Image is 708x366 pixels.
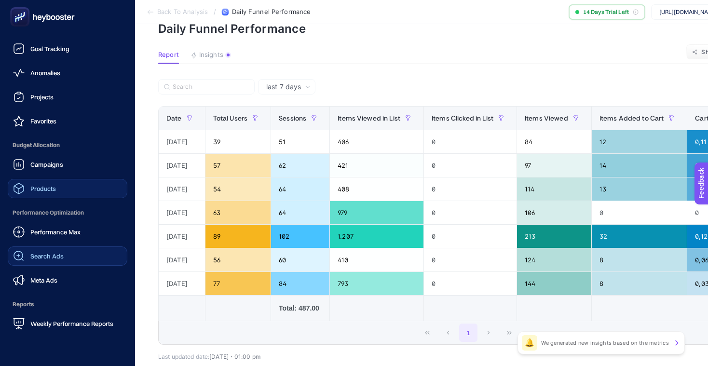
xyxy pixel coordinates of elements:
div: 406 [330,130,423,153]
a: Projects [8,87,127,107]
div: 102 [271,225,329,248]
span: Performance Max [30,228,81,236]
a: Anomalies [8,63,127,82]
div: 979 [330,201,423,224]
div: 🔔 [522,335,537,351]
div: 97 [517,154,591,177]
div: 0 [424,130,517,153]
span: Insights [199,51,223,59]
span: Reports [8,295,127,314]
span: [DATE]・01:00 pm [209,353,260,360]
a: Weekly Performance Reports [8,314,127,333]
span: last 7 days [266,82,301,92]
div: [DATE] [159,201,205,224]
a: Products [8,179,127,198]
div: 213 [517,225,591,248]
div: 56 [205,248,271,271]
div: 421 [330,154,423,177]
span: Report [158,51,179,59]
span: Sessions [279,114,306,122]
div: 54 [205,177,271,201]
span: Daily Funnel Performance [232,8,311,16]
div: 13 [592,177,687,201]
a: Favorites [8,111,127,131]
div: 8 [592,248,687,271]
div: 63 [205,201,271,224]
span: Projects [30,93,54,101]
span: Campaigns [30,161,63,168]
div: [DATE] [159,225,205,248]
div: 14 [592,154,687,177]
span: Performance Optimization [8,203,127,222]
span: Favorites [30,117,56,125]
div: [DATE] [159,130,205,153]
div: 0 [424,248,517,271]
div: 39 [205,130,271,153]
div: 77 [205,272,271,295]
div: 84 [517,130,591,153]
span: Search Ads [30,252,64,260]
a: Campaigns [8,155,127,174]
div: 12 [592,130,687,153]
div: 144 [517,272,591,295]
div: 51 [271,130,329,153]
div: [DATE] [159,248,205,271]
span: Last updated date: [158,353,209,360]
div: 0 [424,177,517,201]
span: Products [30,185,56,192]
span: Total Users [213,114,248,122]
div: 1.207 [330,225,423,248]
div: 0 [424,201,517,224]
span: 14 Days Trial Left [583,8,629,16]
div: 410 [330,248,423,271]
span: Back To Analysis [157,8,208,16]
div: 84 [271,272,329,295]
div: 114 [517,177,591,201]
div: 0 [424,225,517,248]
span: Anomalies [30,69,60,77]
span: Goal Tracking [30,45,69,53]
span: Items Viewed in List [338,114,400,122]
div: 62 [271,154,329,177]
div: [DATE] [159,177,205,201]
input: Search [173,83,249,91]
div: 64 [271,177,329,201]
button: 1 [459,324,477,342]
div: 60 [271,248,329,271]
a: Search Ads [8,246,127,266]
div: 106 [517,201,591,224]
div: 793 [330,272,423,295]
div: 0 [592,201,687,224]
p: We generated new insights based on the metrics [541,339,669,347]
span: Items Added to Cart [599,114,664,122]
div: 8 [592,272,687,295]
div: [DATE] [159,154,205,177]
a: Performance Max [8,222,127,242]
div: 124 [517,248,591,271]
div: 0 [424,272,517,295]
div: 64 [271,201,329,224]
span: Items Clicked in List [432,114,493,122]
div: 89 [205,225,271,248]
div: 0 [424,154,517,177]
span: / [214,8,216,15]
span: Date [166,114,182,122]
span: Items Viewed [525,114,568,122]
div: Total: 487.00 [279,303,322,313]
div: 57 [205,154,271,177]
div: [DATE] [159,272,205,295]
div: 408 [330,177,423,201]
span: Meta Ads [30,276,57,284]
div: 32 [592,225,687,248]
a: Goal Tracking [8,39,127,58]
a: Meta Ads [8,271,127,290]
span: Feedback [6,3,37,11]
span: Budget Allocation [8,136,127,155]
span: Weekly Performance Reports [30,320,113,327]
